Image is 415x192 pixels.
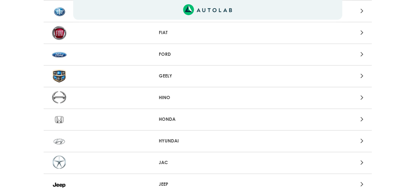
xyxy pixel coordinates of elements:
[52,47,67,62] img: FORD
[159,116,256,123] p: HONDA
[159,181,256,188] p: JEEP
[159,73,256,79] p: GEELY
[52,112,67,127] img: HONDA
[183,6,232,12] a: Link al sitio de autolab
[52,177,67,192] img: JEEP
[159,94,256,101] p: HINO
[159,159,256,166] p: JAC
[52,69,67,83] img: GEELY
[159,138,256,144] p: HYUNDAI
[52,4,67,18] img: FAW
[159,29,256,36] p: FIAT
[159,51,256,58] p: FORD
[52,26,67,40] img: FIAT
[52,156,67,170] img: JAC
[52,134,67,148] img: HYUNDAI
[52,91,67,105] img: HINO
